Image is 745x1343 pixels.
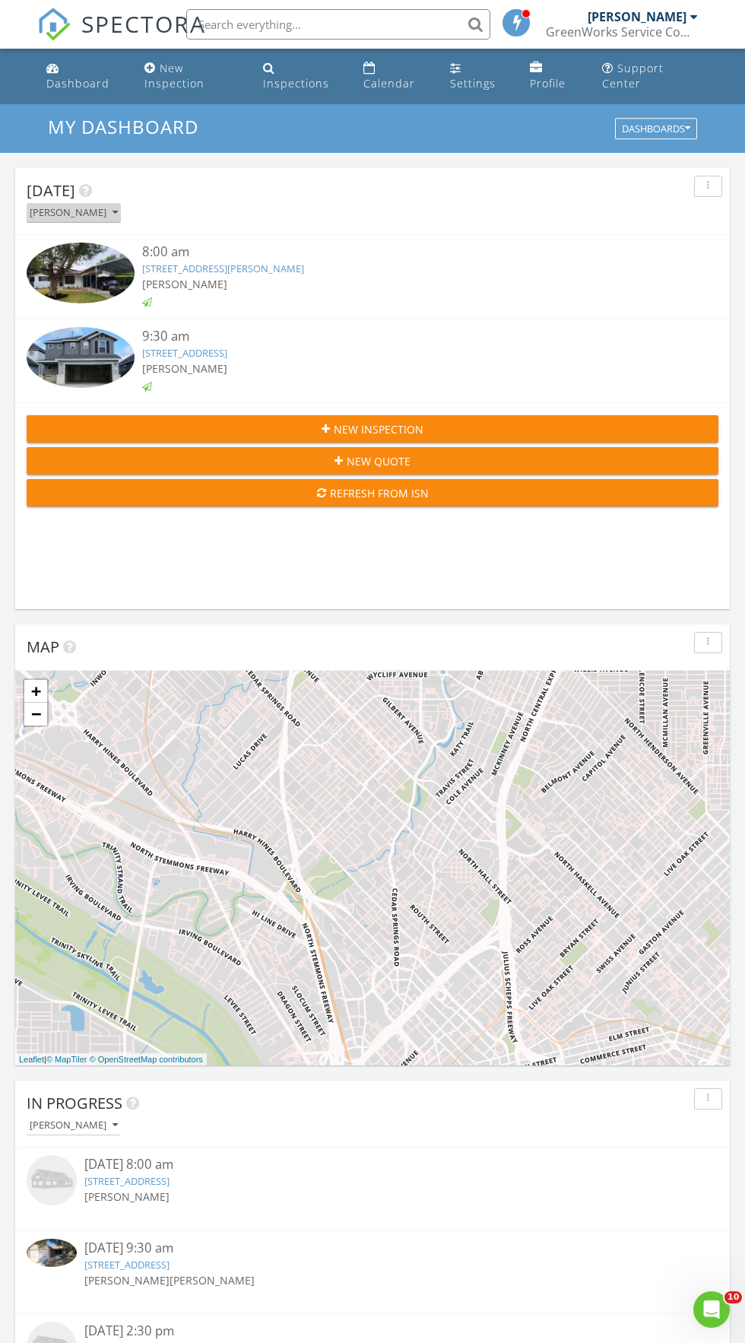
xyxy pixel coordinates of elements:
a: [DATE] 8:00 am [STREET_ADDRESS] [PERSON_NAME] [27,1155,718,1222]
div: | [15,1053,207,1066]
a: [STREET_ADDRESS] [84,1174,170,1188]
div: Settings [450,76,496,90]
a: Zoom out [24,703,47,725]
div: Dashboards [622,124,690,135]
span: [PERSON_NAME] [142,361,227,376]
a: Leaflet [19,1055,44,1064]
img: 9368941%2Fcover_photos%2FsdYZFSlEG55LfChC6WZ3%2Fsmall.jpg [27,327,135,388]
a: Profile [524,55,584,98]
a: Inspections [257,55,345,98]
span: My Dashboard [48,114,198,139]
a: 8:00 am [STREET_ADDRESS][PERSON_NAME] [PERSON_NAME] [27,243,718,310]
a: Dashboard [40,55,126,98]
div: [PERSON_NAME] [30,1120,118,1131]
span: SPECTORA [81,8,206,40]
span: New Quote [347,453,411,469]
a: [STREET_ADDRESS][PERSON_NAME] [142,262,304,275]
button: New Inspection [27,415,718,443]
a: 9:30 am [STREET_ADDRESS] [PERSON_NAME] [27,327,718,395]
a: [STREET_ADDRESS] [84,1258,170,1272]
img: 9329458%2Fcover_photos%2FGK34TuWb9jglVbICLpoH%2Fsmall.jpg [27,1239,77,1267]
div: New Inspection [144,61,204,90]
a: [STREET_ADDRESS] [142,346,227,360]
img: 9370862%2Fcover_photos%2FVaUuvpT7NVI7whqnEMal%2Fsmall.jpg [27,243,135,303]
span: [PERSON_NAME] [84,1189,170,1204]
span: [DATE] [27,180,75,201]
div: Support Center [602,61,664,90]
a: Calendar [357,55,432,98]
a: [DATE] 9:30 am [STREET_ADDRESS] [PERSON_NAME][PERSON_NAME] [27,1239,718,1306]
div: [DATE] 8:00 am [84,1155,661,1174]
div: Refresh from ISN [39,485,706,501]
a: Support Center [596,55,705,98]
input: Search everything... [186,9,490,40]
div: [DATE] 9:30 am [84,1239,661,1258]
div: GreenWorks Service Company [546,24,698,40]
span: In Progress [27,1093,122,1113]
a: SPECTORA [37,21,206,52]
span: [PERSON_NAME] [84,1273,170,1287]
a: © OpenStreetMap contributors [90,1055,203,1064]
div: Profile [530,76,566,90]
div: Dashboard [46,76,109,90]
a: Zoom in [24,680,47,703]
span: [PERSON_NAME] [170,1273,255,1287]
span: 10 [724,1291,742,1303]
div: [PERSON_NAME] [30,208,118,218]
span: New Inspection [334,421,423,437]
img: The Best Home Inspection Software - Spectora [37,8,71,41]
div: Calendar [363,76,415,90]
iframe: Intercom live chat [693,1291,730,1328]
div: Inspections [263,76,329,90]
button: [PERSON_NAME] [27,1116,121,1136]
div: [DATE] 2:30 pm [84,1322,661,1341]
a: © MapTiler [46,1055,87,1064]
span: [PERSON_NAME] [142,277,227,291]
div: [PERSON_NAME] [588,9,686,24]
button: Dashboards [615,119,697,140]
button: Refresh from ISN [27,479,718,506]
button: [PERSON_NAME] [27,203,121,224]
div: 9:30 am [142,327,661,346]
div: 8:00 am [142,243,661,262]
span: Map [27,637,59,657]
a: New Inspection [138,55,246,98]
a: Settings [444,55,512,98]
button: New Quote [27,447,718,475]
img: house-placeholder-square-ca63347ab8c70e15b013bc22427d3df0f7f082c62ce06d78aee8ec4e70df452f.jpg [27,1155,77,1205]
